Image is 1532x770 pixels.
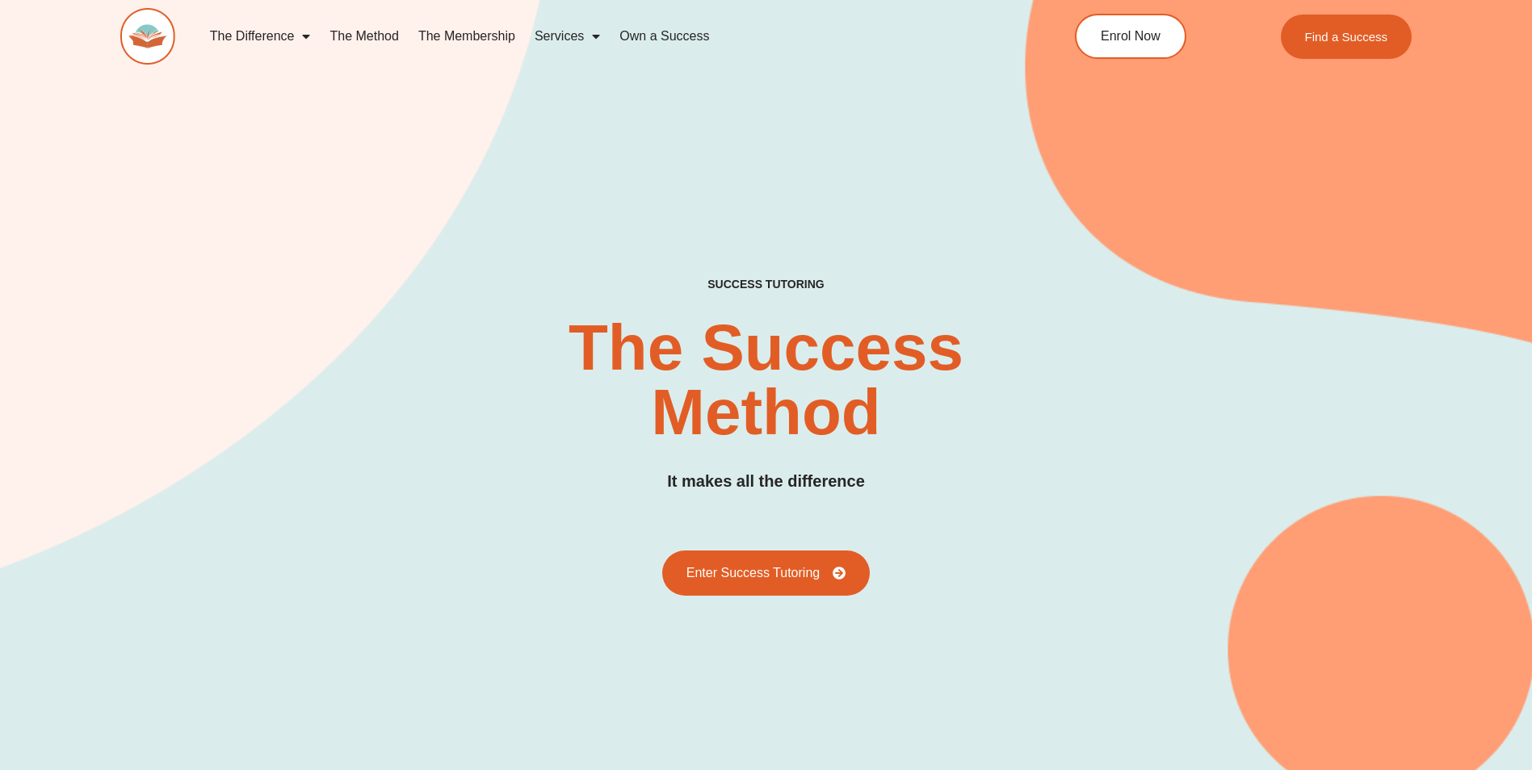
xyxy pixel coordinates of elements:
[610,18,719,55] a: Own a Success
[474,316,1059,445] h2: The Success Method
[667,469,865,494] h3: It makes all the difference
[200,18,321,55] a: The Difference
[662,550,870,596] a: Enter Success Tutoring
[1281,15,1412,59] a: Find a Success
[686,567,820,580] span: Enter Success Tutoring
[575,278,958,291] h4: SUCCESS TUTORING​
[1101,30,1161,43] span: Enrol Now
[1075,14,1186,59] a: Enrol Now
[200,18,1001,55] nav: Menu
[525,18,610,55] a: Services
[1305,31,1388,43] span: Find a Success
[409,18,525,55] a: The Membership
[320,18,408,55] a: The Method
